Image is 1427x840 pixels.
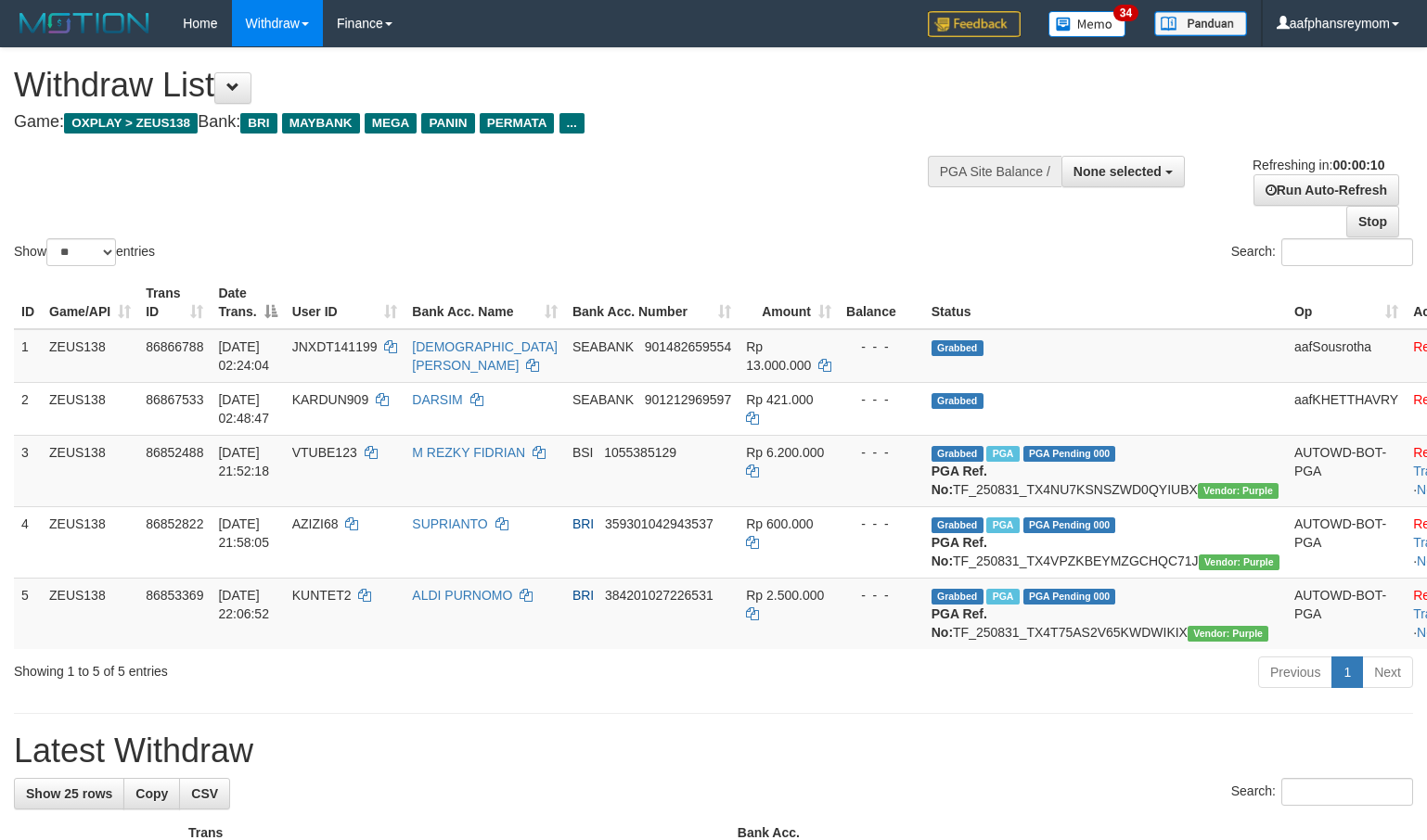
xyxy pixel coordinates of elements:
[1253,174,1399,206] a: Run Auto-Refresh
[932,517,983,533] span: Grabbed
[846,390,917,409] div: - - -
[412,445,525,460] a: M REZKY FIDRIAN
[572,516,594,531] span: BRI
[146,445,203,460] span: 86852488
[412,588,512,603] a: ALDI PURNOMO
[1287,382,1406,435] td: aafKHETTHAVRY
[746,445,824,460] span: Rp 6.200.000
[14,276,42,329] th: ID
[1023,589,1116,605] span: PGA Pending
[218,588,269,621] span: [DATE] 22:06:52
[932,446,983,462] span: Grabbed
[218,445,269,478] span: [DATE] 21:52:18
[292,588,352,603] span: KUNTET2
[1287,276,1406,329] th: Op: activate to sort column ascending
[1154,11,1247,36] img: panduan.png
[14,506,42,578] td: 4
[1023,446,1116,462] span: PGA Pending
[14,732,1413,770] h1: Latest Withdraw
[559,113,585,134] span: ...
[292,445,357,460] span: VTUBE123
[42,382,138,435] td: ZEUS138
[565,276,739,329] th: Bank Acc. Number: activate to sort column ascending
[746,392,813,407] span: Rp 421.000
[179,778,230,809] a: CSV
[240,113,276,134] span: BRI
[218,516,269,550] span: [DATE] 21:58:05
[14,655,581,681] div: Showing 1 to 5 of 5 entries
[1281,238,1413,266] input: Search:
[46,238,116,266] select: Showentries
[932,606,987,640] b: PGA Ref. No:
[932,393,983,409] span: Grabbed
[924,276,1287,329] th: Status
[285,276,405,329] th: User ID: activate to sort column ascending
[1061,156,1185,187] button: None selected
[932,464,987,497] b: PGA Ref. No:
[412,339,558,373] a: [DEMOGRAPHIC_DATA][PERSON_NAME]
[928,11,1021,37] img: Feedback.jpg
[14,778,124,809] a: Show 25 rows
[14,238,155,266] label: Show entries
[14,67,932,104] h1: Withdraw List
[746,339,811,373] span: Rp 13.000.000
[1199,554,1279,570] span: Vendor URL: https://trx4.1velocity.biz
[123,778,180,809] a: Copy
[1023,517,1116,533] span: PGA Pending
[645,339,731,354] span: Copy 901482659554 to clipboard
[146,588,203,603] span: 86853369
[986,446,1019,462] span: Marked by aafsolysreylen
[14,113,932,132] h4: Game: Bank:
[846,586,917,605] div: - - -
[1287,329,1406,383] td: aafSousrotha
[218,392,269,426] span: [DATE] 02:48:47
[846,443,917,462] div: - - -
[292,392,368,407] span: KARDUN909
[1287,435,1406,506] td: AUTOWD-BOT-PGA
[191,786,218,801] span: CSV
[572,392,634,407] span: SEABANK
[1287,506,1406,578] td: AUTOWD-BOT-PGA
[1188,626,1268,642] span: Vendor URL: https://trx4.1velocity.biz
[1198,483,1279,499] span: Vendor URL: https://trx4.1velocity.biz
[928,156,1061,187] div: PGA Site Balance /
[932,589,983,605] span: Grabbed
[1231,238,1413,266] label: Search:
[1331,656,1363,688] a: 1
[1362,656,1413,688] a: Next
[282,113,360,134] span: MAYBANK
[14,329,42,383] td: 1
[932,535,987,568] b: PGA Ref. No:
[42,329,138,383] td: ZEUS138
[146,339,203,354] span: 86866788
[846,337,917,356] div: - - -
[572,588,594,603] span: BRI
[986,589,1019,605] span: Marked by aaftrukkakada
[605,588,713,603] span: Copy 384201027226531 to clipboard
[405,276,565,329] th: Bank Acc. Name: activate to sort column ascending
[604,445,676,460] span: Copy 1055385129 to clipboard
[572,445,594,460] span: BSI
[746,516,813,531] span: Rp 600.000
[365,113,418,134] span: MEGA
[1253,158,1384,172] span: Refreshing in:
[14,578,42,649] td: 5
[42,276,138,329] th: Game/API: activate to sort column ascending
[42,435,138,506] td: ZEUS138
[14,382,42,435] td: 2
[42,506,138,578] td: ZEUS138
[1258,656,1332,688] a: Previous
[412,392,462,407] a: DARSIM
[146,392,203,407] span: 86867533
[986,517,1019,533] span: Marked by aaftrukkakada
[1113,5,1138,21] span: 34
[1048,11,1126,37] img: Button%20Memo.svg
[135,786,168,801] span: Copy
[412,516,487,531] a: SUPRIANTO
[739,276,839,329] th: Amount: activate to sort column ascending
[146,516,203,531] span: 86852822
[1073,164,1162,179] span: None selected
[26,786,112,801] span: Show 25 rows
[746,588,824,603] span: Rp 2.500.000
[14,435,42,506] td: 3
